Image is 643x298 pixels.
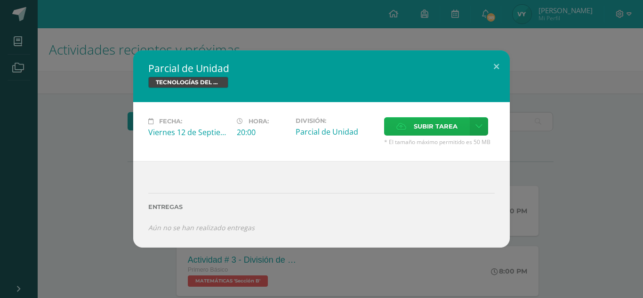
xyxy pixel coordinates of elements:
i: Aún no se han realizado entregas [148,223,255,232]
span: Fecha: [159,118,182,125]
div: Viernes 12 de Septiembre [148,127,229,137]
button: Close (Esc) [483,50,510,82]
span: * El tamaño máximo permitido es 50 MB [384,138,495,146]
div: Parcial de Unidad [296,127,377,137]
span: Subir tarea [414,118,458,135]
div: 20:00 [237,127,288,137]
h2: Parcial de Unidad [148,62,495,75]
label: División: [296,117,377,124]
span: Hora: [249,118,269,125]
label: Entregas [148,203,495,210]
span: TECNOLOGÍAS DEL APRENDIZAJE Y LA COMUNICACIÓN [148,77,228,88]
